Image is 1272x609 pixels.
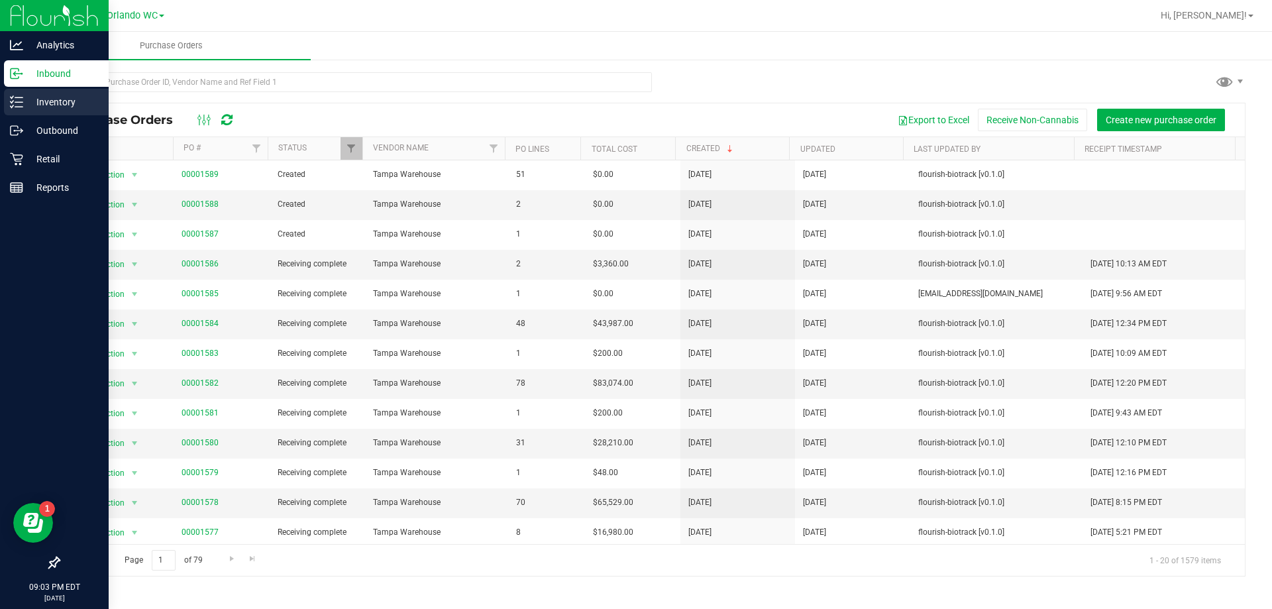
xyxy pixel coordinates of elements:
[126,195,142,214] span: select
[803,496,826,509] span: [DATE]
[113,550,213,571] span: Page of 79
[516,258,576,270] span: 2
[918,228,1075,241] span: flourish-biotrack [v0.1.0]
[803,347,826,360] span: [DATE]
[516,228,576,241] span: 1
[516,407,576,419] span: 1
[278,377,357,390] span: Receiving complete
[516,198,576,211] span: 2
[278,258,357,270] span: Receiving complete
[1090,526,1162,539] span: [DATE] 5:21 PM EDT
[243,550,262,568] a: Go to the last page
[373,347,501,360] span: Tampa Warehouse
[126,255,142,274] span: select
[122,40,221,52] span: Purchase Orders
[182,289,219,298] a: 00001585
[918,467,1075,479] span: flourish-biotrack [v0.1.0]
[10,95,23,109] inline-svg: Inventory
[593,407,623,419] span: $200.00
[516,377,576,390] span: 78
[803,198,826,211] span: [DATE]
[373,168,501,181] span: Tampa Warehouse
[373,496,501,509] span: Tampa Warehouse
[592,144,637,154] a: Total Cost
[1090,467,1167,479] span: [DATE] 12:16 PM EDT
[278,467,357,479] span: Receiving complete
[373,143,429,152] a: Vendor Name
[918,288,1075,300] span: [EMAIL_ADDRESS][DOMAIN_NAME]
[1090,258,1167,270] span: [DATE] 10:13 AM EDT
[918,258,1075,270] span: flourish-biotrack [v0.1.0]
[278,143,307,152] a: Status
[23,180,103,195] p: Reports
[126,404,142,423] span: select
[688,496,712,509] span: [DATE]
[918,317,1075,330] span: flourish-biotrack [v0.1.0]
[516,437,576,449] span: 31
[593,437,633,449] span: $28,210.00
[107,10,158,21] span: Orlando WC
[126,225,142,244] span: select
[978,109,1087,131] button: Receive Non-Cannabis
[10,152,23,166] inline-svg: Retail
[918,168,1075,181] span: flourish-biotrack [v0.1.0]
[803,437,826,449] span: [DATE]
[688,377,712,390] span: [DATE]
[803,467,826,479] span: [DATE]
[278,437,357,449] span: Receiving complete
[593,288,613,300] span: $0.00
[182,438,219,447] a: 00001580
[6,593,103,603] p: [DATE]
[803,168,826,181] span: [DATE]
[803,288,826,300] span: [DATE]
[803,377,826,390] span: [DATE]
[10,67,23,80] inline-svg: Inbound
[373,258,501,270] span: Tampa Warehouse
[222,550,241,568] a: Go to the next page
[126,166,142,184] span: select
[373,437,501,449] span: Tampa Warehouse
[1161,10,1247,21] span: Hi, [PERSON_NAME]!
[152,550,176,571] input: 1
[688,168,712,181] span: [DATE]
[126,374,142,393] span: select
[278,496,357,509] span: Receiving complete
[184,143,201,152] a: PO #
[373,407,501,419] span: Tampa Warehouse
[803,228,826,241] span: [DATE]
[515,144,549,154] a: PO Lines
[126,464,142,482] span: select
[23,66,103,82] p: Inbound
[182,170,219,179] a: 00001589
[688,347,712,360] span: [DATE]
[516,526,576,539] span: 8
[1097,109,1225,131] button: Create new purchase order
[182,319,219,328] a: 00001584
[516,467,576,479] span: 1
[516,288,576,300] span: 1
[10,124,23,137] inline-svg: Outbound
[126,434,142,453] span: select
[278,407,357,419] span: Receiving complete
[593,526,633,539] span: $16,980.00
[1090,496,1162,509] span: [DATE] 8:15 PM EDT
[688,437,712,449] span: [DATE]
[1090,288,1162,300] span: [DATE] 9:56 AM EDT
[126,345,142,363] span: select
[918,526,1075,539] span: flourish-biotrack [v0.1.0]
[23,123,103,138] p: Outbound
[1106,115,1216,125] span: Create new purchase order
[69,113,186,127] span: Purchase Orders
[23,37,103,53] p: Analytics
[23,151,103,167] p: Retail
[278,526,357,539] span: Receiving complete
[803,407,826,419] span: [DATE]
[593,347,623,360] span: $200.00
[1090,347,1167,360] span: [DATE] 10:09 AM EDT
[373,377,501,390] span: Tampa Warehouse
[278,288,357,300] span: Receiving complete
[803,258,826,270] span: [DATE]
[182,349,219,358] a: 00001583
[182,259,219,268] a: 00001586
